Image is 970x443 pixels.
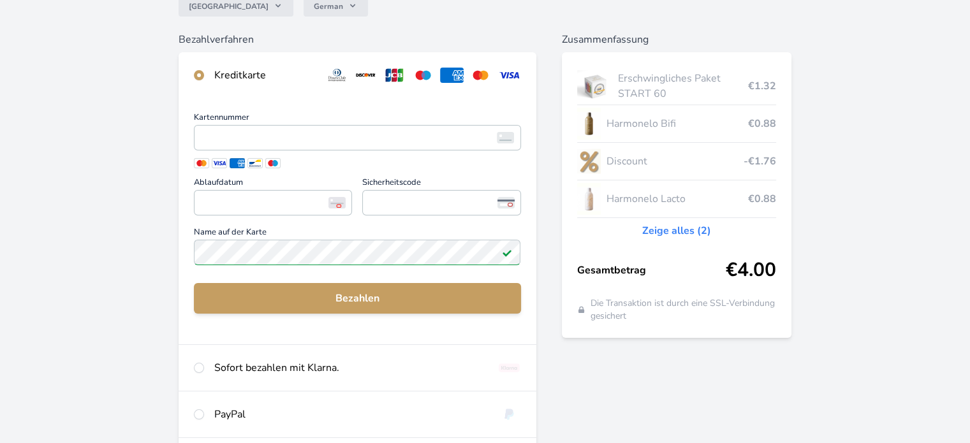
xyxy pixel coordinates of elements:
iframe: Iframe für Kartennummer [200,129,515,147]
img: discount-lo.png [577,145,601,177]
img: diners.svg [325,68,349,83]
div: PayPal [214,407,487,422]
span: Harmonelo Lacto [606,191,747,207]
span: German [314,1,343,11]
span: Gesamtbetrag [577,263,726,278]
img: card [497,132,514,143]
h6: Zusammenfassung [562,32,791,47]
span: Erschwingliches Paket START 60 [618,71,747,101]
div: Kreditkarte [214,68,315,83]
span: €0.88 [748,191,776,207]
img: Ablaufdatum [328,197,346,208]
span: €0.88 [748,116,776,131]
span: [GEOGRAPHIC_DATA] [189,1,268,11]
img: maestro.svg [411,68,435,83]
button: Bezahlen [194,283,520,314]
img: mc.svg [469,68,492,83]
a: Zeige alles (2) [642,223,711,238]
span: Ablaufdatum [194,178,352,190]
input: Name auf der KarteFeld gültig [194,240,520,265]
img: klarna_paynow.svg [497,360,521,375]
img: paypal.svg [497,407,521,422]
span: Die Transaktion ist durch eine SSL-Verbindung gesichert [591,297,776,323]
h6: Bezahlverfahren [179,32,536,47]
img: visa.svg [497,68,521,83]
img: jcb.svg [383,68,406,83]
span: Discount [606,154,743,169]
div: Sofort bezahlen mit Klarna. [214,360,487,375]
span: Bezahlen [204,291,510,306]
iframe: Iframe für Sicherheitscode [368,194,515,212]
span: Sicherheitscode [362,178,520,190]
iframe: Iframe für Ablaufdatum [200,194,346,212]
img: amex.svg [440,68,464,83]
span: -€1.76 [744,154,776,169]
span: Harmonelo Bifi [606,116,747,131]
span: Name auf der Karte [194,228,520,240]
img: Feld gültig [502,247,512,258]
span: Kartennummer [194,113,520,125]
img: start.jpg [577,70,614,102]
img: CLEAN_BIFI_se_stinem_x-lo.jpg [577,108,601,140]
span: €4.00 [726,259,776,282]
img: discover.svg [354,68,378,83]
img: CLEAN_LACTO_se_stinem_x-hi-lo.jpg [577,183,601,215]
span: €1.32 [748,78,776,94]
